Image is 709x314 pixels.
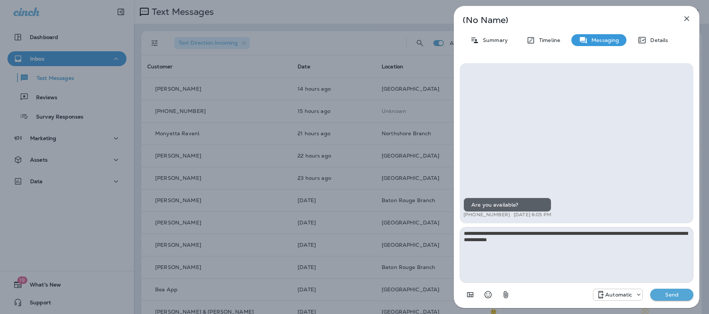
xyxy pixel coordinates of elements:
button: Select an emoji [481,287,495,302]
p: Details [647,37,668,43]
p: Automatic [605,292,632,298]
p: Messaging [588,37,619,43]
p: (No Name) [463,17,666,23]
p: [PHONE_NUMBER] [463,212,510,218]
p: Summary [479,37,508,43]
button: Add in a premade template [463,287,478,302]
p: Timeline [535,37,560,43]
button: Send [650,289,693,301]
div: Are you available? [463,198,551,212]
p: [DATE] 6:05 PM [514,212,551,218]
p: Send [656,291,687,298]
